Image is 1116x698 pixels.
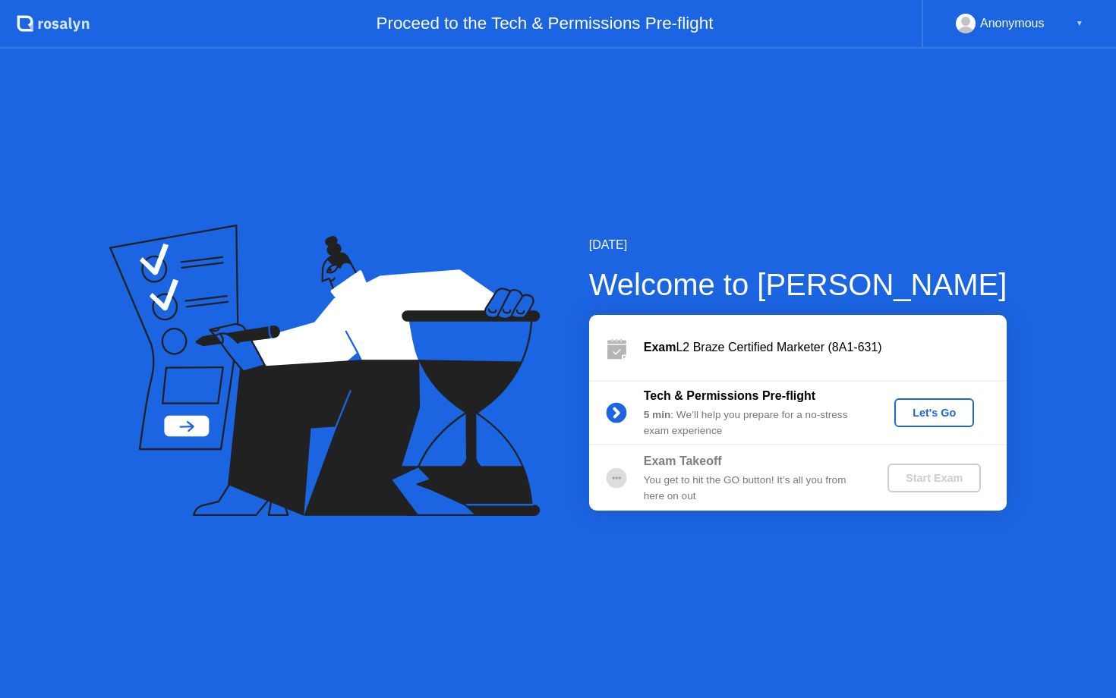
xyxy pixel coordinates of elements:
[900,407,968,419] div: Let's Go
[644,407,862,439] div: : We’ll help you prepare for a no-stress exam experience
[644,454,722,467] b: Exam Takeoff
[589,236,1007,254] div: [DATE]
[644,341,676,354] b: Exam
[644,389,815,402] b: Tech & Permissions Pre-flight
[980,14,1045,33] div: Anonymous
[644,409,671,420] b: 5 min
[887,464,981,492] button: Start Exam
[894,472,975,484] div: Start Exam
[589,262,1007,307] div: Welcome to [PERSON_NAME]
[894,398,974,427] button: Let's Go
[1076,14,1083,33] div: ▼
[644,473,862,504] div: You get to hit the GO button! It’s all you from here on out
[644,338,1007,357] div: L2 Braze Certified Marketer (8A1-631)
